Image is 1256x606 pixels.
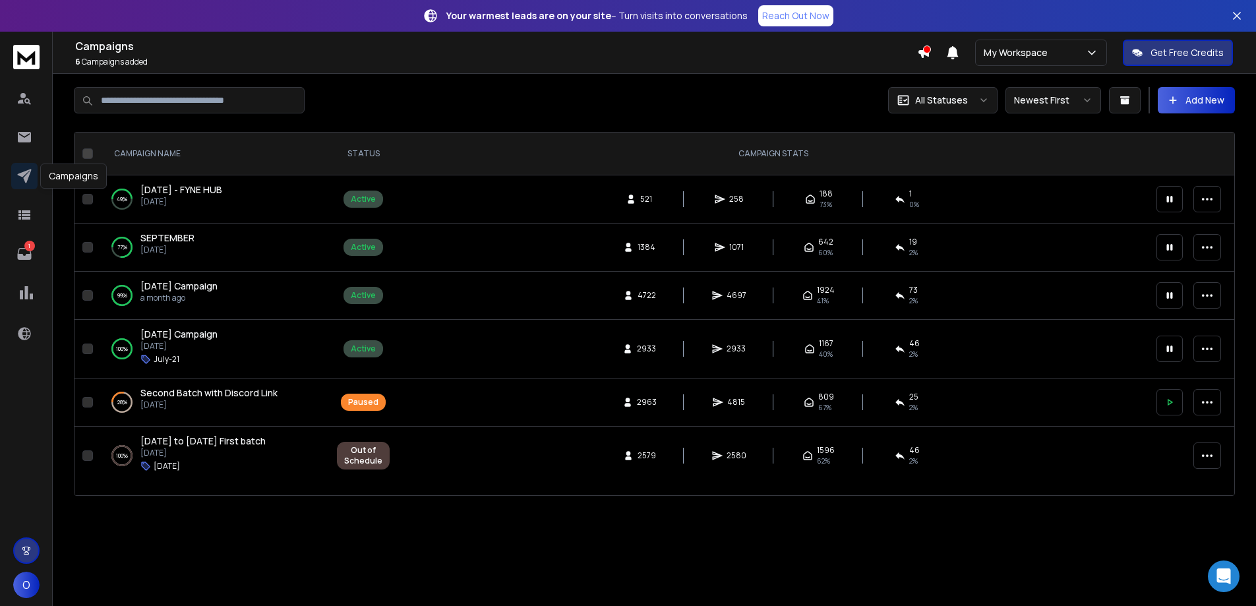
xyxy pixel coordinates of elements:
[909,349,918,359] span: 2 %
[638,450,656,461] span: 2579
[909,247,918,258] span: 2 %
[1208,561,1240,592] div: Open Intercom Messenger
[98,272,329,320] td: 99%[DATE] Campaigna month ago
[98,224,329,272] td: 77%SEPTEMBER[DATE]
[909,295,918,306] span: 2 %
[40,164,107,189] div: Campaigns
[909,402,918,413] span: 2 %
[638,290,656,301] span: 4722
[729,194,744,204] span: 258
[640,194,653,204] span: 521
[819,349,833,359] span: 40 %
[446,9,611,22] strong: Your warmest leads are on your site
[818,247,833,258] span: 60 %
[351,344,376,354] div: Active
[348,397,378,408] div: Paused
[140,435,266,448] a: [DATE] to [DATE] First batch
[154,354,179,365] p: July-21
[140,386,278,400] a: Second Batch with Discord Link
[820,199,832,210] span: 73 %
[1151,46,1224,59] p: Get Free Credits
[351,290,376,301] div: Active
[820,189,833,199] span: 188
[909,456,918,466] span: 2 %
[116,449,128,462] p: 100 %
[75,38,917,54] h1: Campaigns
[817,285,835,295] span: 1924
[140,328,218,341] a: [DATE] Campaign
[909,285,918,295] span: 73
[140,400,278,410] p: [DATE]
[98,427,329,485] td: 100%[DATE] to [DATE] First batch[DATE][DATE]
[729,242,744,253] span: 1071
[98,133,329,175] th: CAMPAIGN NAME
[915,94,968,107] p: All Statuses
[727,397,745,408] span: 4815
[909,392,918,402] span: 25
[117,193,127,206] p: 49 %
[637,397,657,408] span: 2963
[727,344,746,354] span: 2933
[140,183,222,197] a: [DATE] - FYNE HUB
[117,396,127,409] p: 28 %
[1005,87,1101,113] button: Newest First
[1158,87,1235,113] button: Add New
[637,344,656,354] span: 2933
[819,338,833,349] span: 1167
[727,290,746,301] span: 4697
[98,175,329,224] td: 49%[DATE] - FYNE HUB[DATE]
[909,445,920,456] span: 46
[909,189,912,199] span: 1
[140,341,218,351] p: [DATE]
[140,435,266,447] span: [DATE] to [DATE] First batch
[140,197,222,207] p: [DATE]
[117,241,127,254] p: 77 %
[638,242,655,253] span: 1384
[24,241,35,251] p: 1
[727,450,746,461] span: 2580
[344,445,382,466] div: Out of Schedule
[909,338,920,349] span: 46
[909,237,917,247] span: 19
[11,241,38,267] a: 1
[75,57,917,67] p: Campaigns added
[758,5,833,26] a: Reach Out Now
[140,245,194,255] p: [DATE]
[818,237,833,247] span: 642
[909,199,919,210] span: 0 %
[116,342,128,355] p: 100 %
[140,448,266,458] p: [DATE]
[762,9,829,22] p: Reach Out Now
[13,572,40,598] button: O
[398,133,1149,175] th: CAMPAIGN STATS
[98,379,329,427] td: 28%Second Batch with Discord Link[DATE]
[446,9,748,22] p: – Turn visits into conversations
[13,45,40,69] img: logo
[75,56,80,67] span: 6
[140,280,218,293] a: [DATE] Campaign
[140,328,218,340] span: [DATE] Campaign
[1123,40,1233,66] button: Get Free Credits
[351,194,376,204] div: Active
[818,392,834,402] span: 809
[140,231,194,244] span: SEPTEMBER
[817,295,829,306] span: 41 %
[817,456,830,466] span: 62 %
[140,231,194,245] a: SEPTEMBER
[351,242,376,253] div: Active
[154,461,180,471] p: [DATE]
[140,293,218,303] p: a month ago
[98,320,329,379] td: 100%[DATE] Campaign[DATE]July-21
[329,133,398,175] th: STATUS
[984,46,1053,59] p: My Workspace
[117,289,127,302] p: 99 %
[817,445,835,456] span: 1596
[818,402,831,413] span: 67 %
[140,386,278,399] span: Second Batch with Discord Link
[140,280,218,292] span: [DATE] Campaign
